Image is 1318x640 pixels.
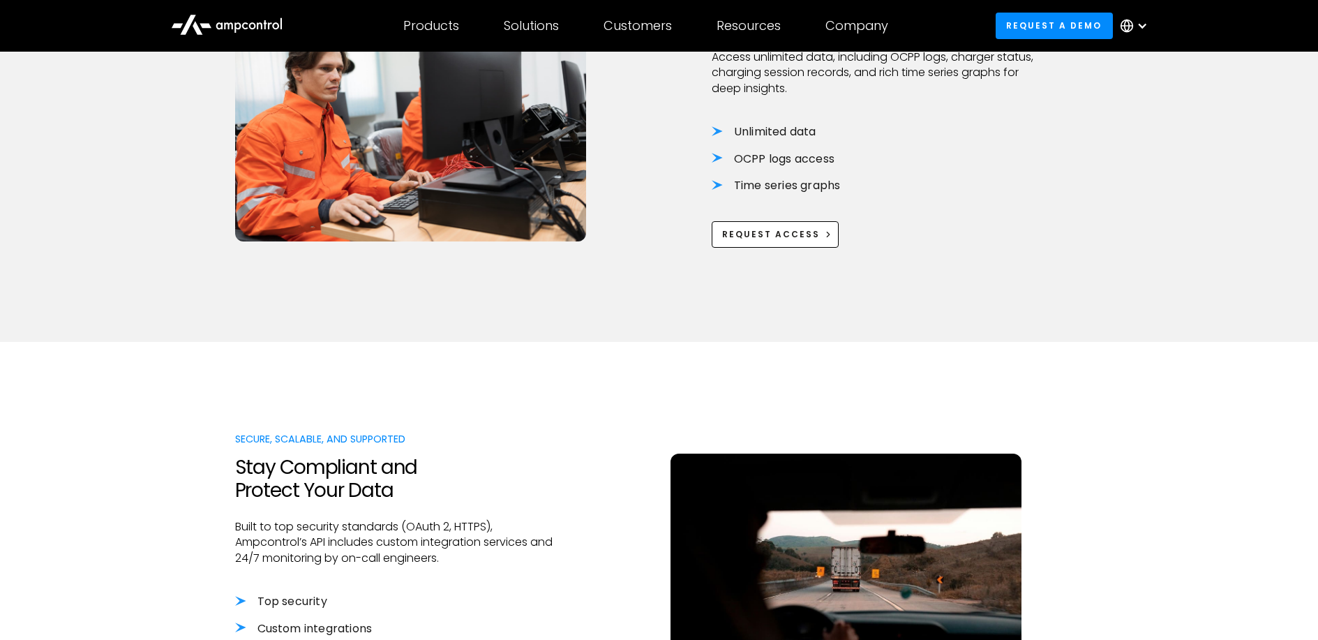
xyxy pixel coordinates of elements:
[712,50,1042,96] p: Access unlimited data, including OCPP logs, charger status, charging session records, and rich ti...
[235,519,566,566] p: Built to top security standards (OAuth 2, HTTPS), Ampcontrol’s API includes custom integration se...
[604,18,672,34] div: Customers
[825,18,888,34] div: Company
[712,124,1042,140] li: Unlimited data
[235,456,566,503] h2: Stay Compliant and Protect Your Data
[722,228,820,241] div: Request Access
[403,18,459,34] div: Products
[712,221,839,247] a: Request Access
[712,178,1042,193] li: Time series graphs
[717,18,781,34] div: Resources
[235,621,566,637] li: Custom integrations
[235,431,566,447] div: Secure, Scalable, and Supported
[996,13,1113,38] a: Request a demo
[712,151,1042,167] li: OCPP logs access
[504,18,559,34] div: Solutions
[235,8,586,241] img: Integrate EV charging mobile apps
[235,594,566,609] li: Top security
